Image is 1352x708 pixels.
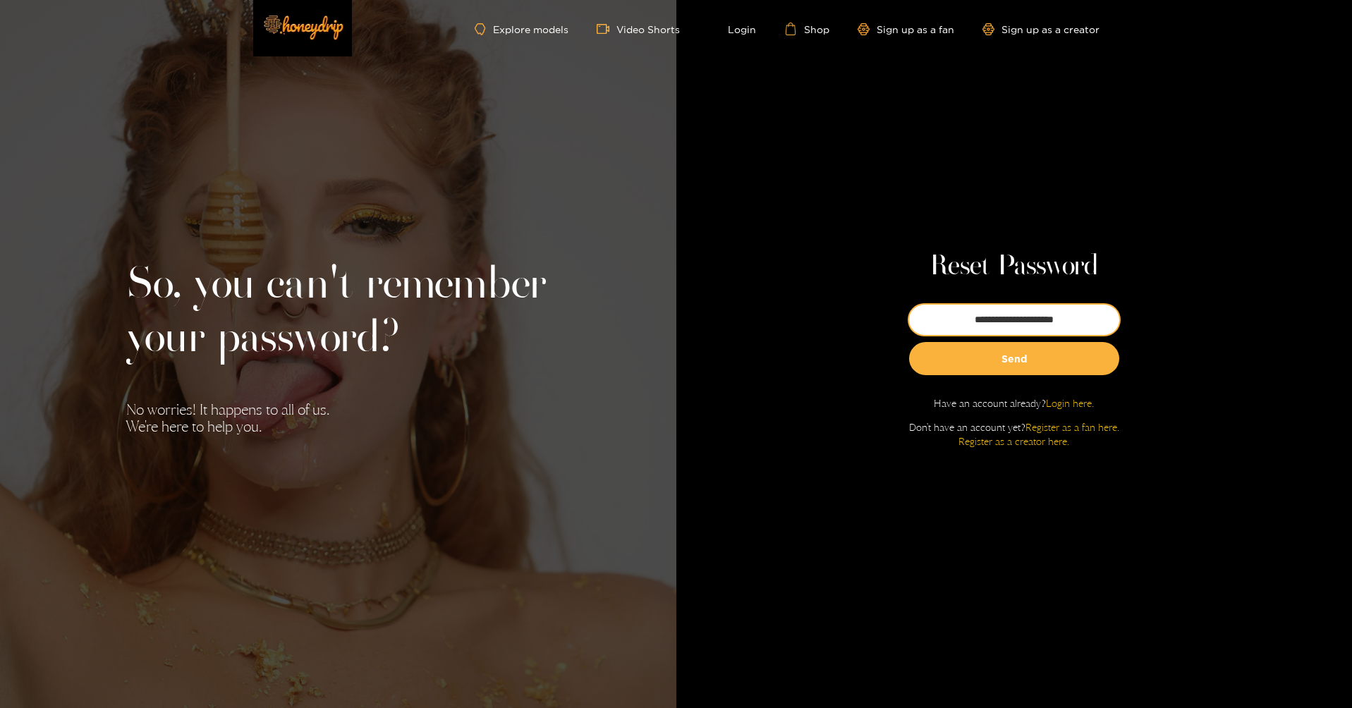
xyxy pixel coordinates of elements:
p: Don't have an account yet? [909,420,1119,448]
a: Video Shorts [597,23,680,35]
p: No worries! It happens to all of us. We're here to help you. [126,401,549,435]
p: Have an account already? [934,396,1094,410]
button: Send [909,342,1119,375]
a: Explore models [475,23,568,35]
h1: Reset Password [930,250,1098,283]
a: Login here. [1046,397,1094,409]
a: Sign up as a fan [858,23,954,35]
a: Shop [784,23,829,35]
h2: So, you can't remember your password? [126,259,549,366]
span: video-camera [597,23,616,35]
a: Register as a creator here. [958,435,1069,447]
a: Login [708,23,756,35]
a: Register as a fan here. [1025,421,1119,433]
a: Sign up as a creator [982,23,1100,35]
